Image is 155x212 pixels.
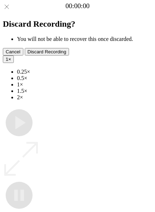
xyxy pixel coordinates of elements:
[17,94,152,101] li: 2×
[17,75,152,81] li: 0.5×
[17,69,152,75] li: 0.25×
[3,48,23,55] button: Cancel
[17,81,152,88] li: 1×
[3,55,14,63] button: 1×
[3,19,152,29] h2: Discard Recording?
[25,48,69,55] button: Discard Recording
[65,2,90,10] a: 00:00:00
[17,36,152,42] li: You will not be able to recover this once discarded.
[17,88,152,94] li: 1.5×
[6,57,8,62] span: 1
